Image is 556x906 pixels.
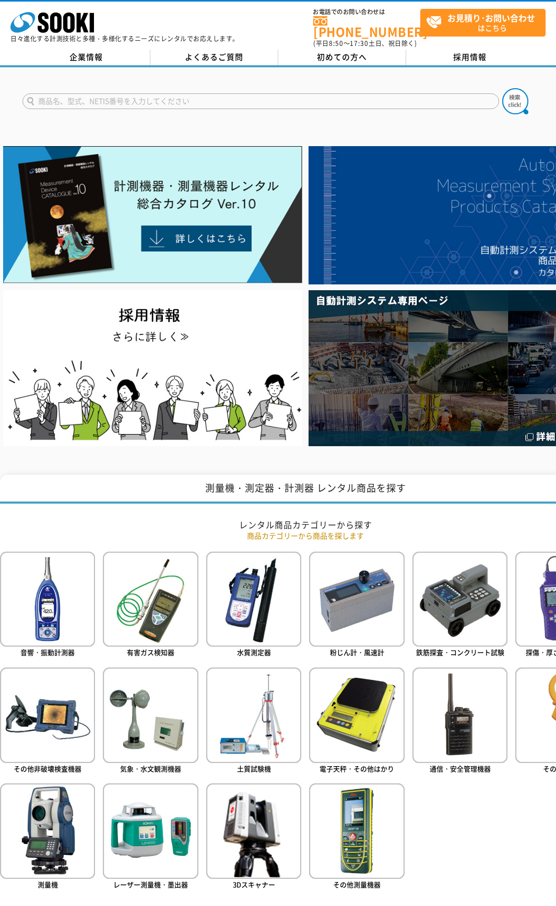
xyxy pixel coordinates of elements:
[313,16,420,38] a: [PHONE_NUMBER]
[412,667,507,776] a: 通信・安全管理機器
[309,667,404,776] a: 電子天秤・その他はかり
[412,667,507,762] img: 通信・安全管理機器
[3,146,302,283] img: Catalog Ver10
[150,50,278,65] a: よくあるご質問
[206,667,301,762] img: 土質試験機
[206,783,301,891] a: 3Dスキャナー
[412,552,507,660] a: 鉄筋探査・コンクリート試験
[206,552,301,660] a: 水質測定器
[14,764,81,773] span: その他非破壊検査機器
[309,783,404,891] a: その他測量機器
[22,50,150,65] a: 企業情報
[206,783,301,878] img: 3Dスキャナー
[329,39,344,48] span: 8:50
[430,764,491,773] span: 通信・安全管理機器
[103,783,198,878] img: レーザー測量機・墨出器
[406,50,534,65] a: 採用情報
[233,879,275,889] span: 3Dスキャナー
[237,647,271,657] span: 水質測定器
[502,88,528,114] img: btn_search.png
[426,9,545,35] span: はこちら
[278,50,406,65] a: 初めての方へ
[420,9,546,37] a: お見積り･お問い合わせはこちら
[333,879,381,889] span: その他測量機器
[412,552,507,647] img: 鉄筋探査・コンクリート試験
[120,764,181,773] span: 気象・水文観測機器
[20,647,75,657] span: 音響・振動計測器
[309,552,404,660] a: 粉じん計・風速計
[317,51,367,63] span: 初めての方へ
[206,552,301,647] img: 水質測定器
[3,290,302,446] img: SOOKI recruit
[10,35,239,42] p: 日々進化する計測技術と多種・多様化するニーズにレンタルでお応えします。
[237,764,271,773] span: 土質試験機
[103,552,198,647] img: 有害ガス検知器
[103,667,198,762] img: 気象・水文観測機器
[38,879,58,889] span: 測量機
[22,93,499,109] input: 商品名、型式、NETIS番号を入力してください
[103,552,198,660] a: 有害ガス検知器
[447,11,535,24] strong: お見積り･お問い合わせ
[113,879,188,889] span: レーザー測量機・墨出器
[330,647,384,657] span: 粉じん計・風速計
[350,39,369,48] span: 17:30
[206,667,301,776] a: 土質試験機
[103,667,198,776] a: 気象・水文観測機器
[313,39,417,48] span: (平日 ～ 土日、祝日除く)
[309,552,404,647] img: 粉じん計・風速計
[103,783,198,891] a: レーザー測量機・墨出器
[320,764,394,773] span: 電子天秤・その他はかり
[416,647,504,657] span: 鉄筋探査・コンクリート試験
[313,9,420,15] span: お電話でのお問い合わせは
[127,647,174,657] span: 有害ガス検知器
[309,667,404,762] img: 電子天秤・その他はかり
[309,783,404,878] img: その他測量機器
